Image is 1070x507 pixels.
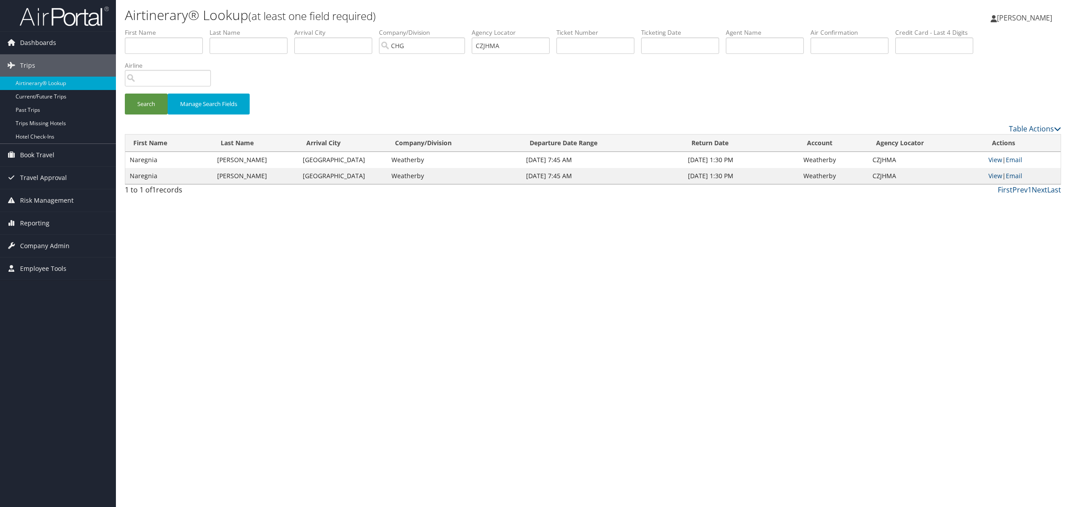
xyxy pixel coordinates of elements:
[984,152,1061,168] td: |
[984,168,1061,184] td: |
[125,152,213,168] td: Naregnia
[799,135,868,152] th: Account: activate to sort column ascending
[1009,124,1061,134] a: Table Actions
[868,152,984,168] td: CZJHMA
[868,168,984,184] td: CZJHMA
[868,135,984,152] th: Agency Locator: activate to sort column ascending
[168,94,250,114] button: Manage Search Fields
[1028,185,1032,195] a: 1
[522,152,683,168] td: [DATE] 7:45 AM
[726,28,811,37] label: Agent Name
[1006,155,1022,164] a: Email
[248,8,376,23] small: (at least one field required)
[556,28,641,37] label: Ticket Number
[997,13,1052,23] span: [PERSON_NAME]
[895,28,980,37] label: Credit Card - Last 4 Digits
[298,168,387,184] td: [GEOGRAPHIC_DATA]
[1047,185,1061,195] a: Last
[472,28,556,37] label: Agency Locator
[522,135,683,152] th: Departure Date Range: activate to sort column ascending
[641,28,726,37] label: Ticketing Date
[152,185,156,195] span: 1
[298,152,387,168] td: [GEOGRAPHIC_DATA]
[20,167,67,189] span: Travel Approval
[294,28,379,37] label: Arrival City
[20,144,54,166] span: Book Travel
[988,172,1002,180] a: View
[811,28,895,37] label: Air Confirmation
[298,135,387,152] th: Arrival City: activate to sort column ascending
[683,152,799,168] td: [DATE] 1:30 PM
[1012,185,1028,195] a: Prev
[125,94,168,114] button: Search
[991,4,1061,31] a: [PERSON_NAME]
[20,258,66,280] span: Employee Tools
[984,135,1061,152] th: Actions
[20,235,70,257] span: Company Admin
[379,28,472,37] label: Company/Division
[387,152,522,168] td: Weatherby
[799,168,868,184] td: Weatherby
[125,184,349,200] div: 1 to 1 of records
[683,135,799,152] th: Return Date: activate to sort column ascending
[522,168,683,184] td: [DATE] 7:45 AM
[799,152,868,168] td: Weatherby
[125,168,213,184] td: Naregnia
[988,155,1002,164] a: View
[20,189,74,212] span: Risk Management
[1006,172,1022,180] a: Email
[20,54,35,77] span: Trips
[125,135,213,152] th: First Name: activate to sort column descending
[20,212,49,234] span: Reporting
[213,135,298,152] th: Last Name: activate to sort column ascending
[998,185,1012,195] a: First
[1032,185,1047,195] a: Next
[20,32,56,54] span: Dashboards
[125,28,210,37] label: First Name
[125,61,218,70] label: Airline
[683,168,799,184] td: [DATE] 1:30 PM
[125,6,749,25] h1: Airtinerary® Lookup
[387,135,522,152] th: Company/Division
[213,168,298,184] td: [PERSON_NAME]
[387,168,522,184] td: Weatherby
[213,152,298,168] td: [PERSON_NAME]
[20,6,109,27] img: airportal-logo.png
[210,28,294,37] label: Last Name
